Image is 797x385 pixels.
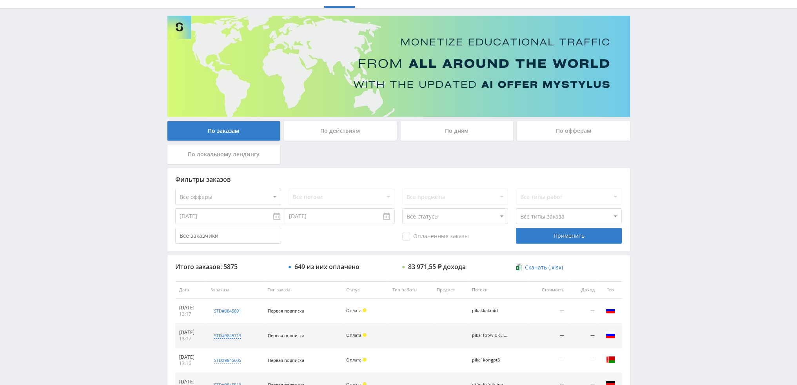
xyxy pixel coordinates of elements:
[179,336,203,342] div: 13:17
[516,264,563,271] a: Скачать (.xlsx)
[525,264,563,271] span: Скачать (.xlsx)
[179,305,203,311] div: [DATE]
[175,263,281,270] div: Итого заказов: 5875
[167,16,630,117] img: Banner
[606,330,615,340] img: rus.png
[568,324,599,348] td: —
[214,333,241,339] div: std#9845713
[294,263,359,270] div: 649 из них оплачено
[401,121,514,141] div: По дням
[516,228,622,244] div: Применить
[264,281,342,299] th: Тип заказа
[268,357,304,363] span: Первая подписка
[527,324,568,348] td: —
[207,281,264,299] th: № заказа
[606,305,615,315] img: rus.png
[472,308,507,313] div: pikakkakmid
[179,360,203,367] div: 13:16
[517,121,630,141] div: По офферам
[175,176,622,183] div: Фильтры заказов
[568,281,599,299] th: Доход
[284,121,397,141] div: По действиям
[179,354,203,360] div: [DATE]
[363,308,367,312] span: Холд
[472,358,507,363] div: pika1kongpt5
[568,299,599,324] td: —
[363,358,367,362] span: Холд
[402,233,469,240] span: Оплаченные заказы
[342,281,389,299] th: Статус
[346,357,361,363] span: Оплата
[389,281,433,299] th: Тип работы
[599,281,622,299] th: Гео
[346,307,361,313] span: Оплата
[527,299,568,324] td: —
[527,348,568,373] td: —
[516,263,523,271] img: xlsx
[179,329,203,336] div: [DATE]
[179,311,203,317] div: 13:17
[568,348,599,373] td: —
[167,145,280,164] div: По локальному лендингу
[268,308,304,314] span: Первая подписка
[175,281,207,299] th: Дата
[433,281,468,299] th: Предмет
[268,333,304,338] span: Первая подписка
[175,228,281,244] input: Все заказчики
[363,333,367,337] span: Холд
[472,333,507,338] div: pika1fotvvidKLING
[468,281,527,299] th: Потоки
[527,281,568,299] th: Стоимость
[214,308,241,314] div: std#9845691
[408,263,466,270] div: 83 971,55 ₽ дохода
[346,332,361,338] span: Оплата
[179,379,203,385] div: [DATE]
[167,121,280,141] div: По заказам
[214,357,241,363] div: std#9845605
[606,355,615,364] img: blr.png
